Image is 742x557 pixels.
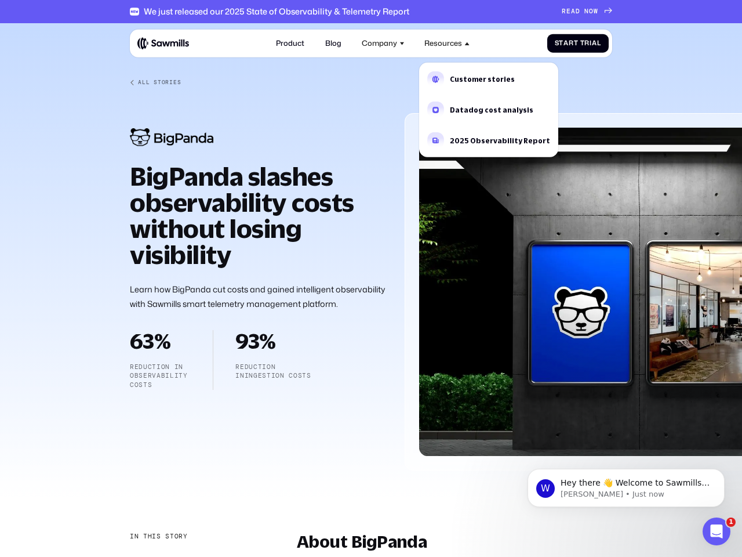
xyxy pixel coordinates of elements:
span: N [584,8,589,15]
span: a [563,39,569,47]
div: In this story [130,532,188,541]
a: StartTrial [547,34,609,53]
div: We just released our 2025 State of Observability & Telemetry Report [144,6,409,16]
div: Datadog cost analysis [450,107,533,114]
div: Resources [424,39,462,48]
span: i [590,39,592,47]
p: Message from Winston, sent Just now [50,45,200,55]
a: 2025 Observability Report [422,126,556,154]
h2: 63% [130,330,191,351]
iframe: Intercom live chat [703,518,730,545]
span: t [574,39,579,47]
span: T [580,39,585,47]
div: Company [362,39,397,48]
a: READNOW [562,8,612,15]
a: All Stories [130,79,612,86]
span: a [592,39,597,47]
p: reduction iningestion costs [235,363,311,381]
span: Hey there 👋 Welcome to Sawmills. The smart telemetry management platform that solves cost, qualit... [50,34,199,100]
span: D [576,8,580,15]
h1: BigPanda slashes observability costs without losing visibility [130,163,387,267]
span: r [584,39,590,47]
span: l [597,39,601,47]
span: W [594,8,598,15]
a: Datadog cost analysis [422,96,556,124]
div: Company [356,33,410,53]
span: r [569,39,574,47]
div: All Stories [138,79,181,86]
a: Blog [319,33,347,53]
span: A [571,8,576,15]
h2: About BigPanda [297,532,612,551]
iframe: Intercom notifications message [510,444,742,526]
h2: 93% [235,330,311,351]
nav: Resources [419,53,558,157]
span: R [562,8,566,15]
span: E [566,8,571,15]
div: Resources [419,33,475,53]
p: Learn how BigPanda cut costs and gained intelligent observability with Sawmills smart telemetry m... [130,282,387,312]
div: Customer stories [450,76,515,83]
span: 1 [726,518,736,527]
a: Customer stories [422,66,556,93]
span: O [589,8,594,15]
div: 2025 Observability Report [450,137,550,144]
span: t [559,39,563,47]
span: S [555,39,559,47]
p: Reduction in observability costs [130,363,191,390]
a: Product [271,33,310,53]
